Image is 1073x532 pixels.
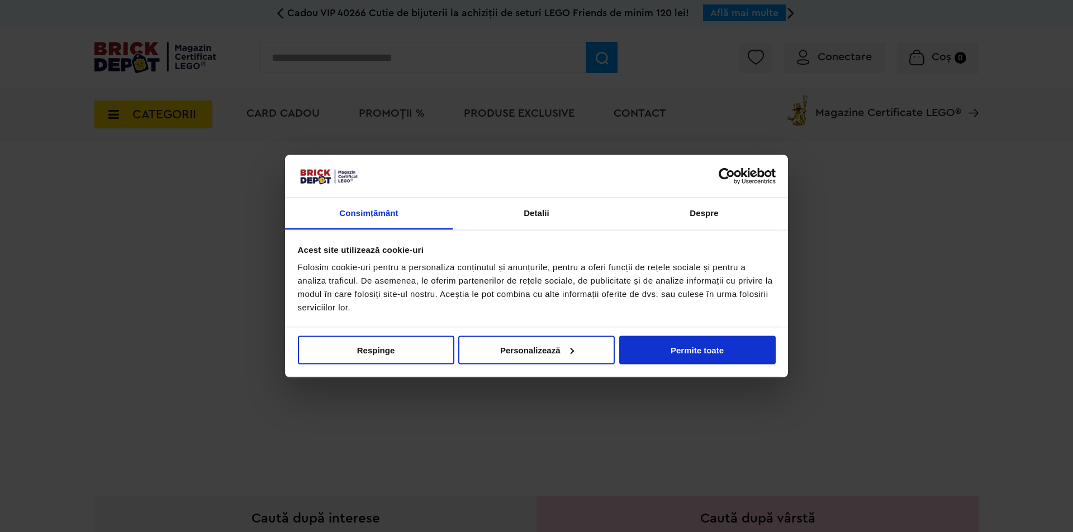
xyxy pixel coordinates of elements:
div: Acest site utilizează cookie-uri [298,243,776,256]
a: Despre [620,198,788,230]
button: Permite toate [619,336,776,364]
a: Consimțământ [285,198,453,230]
button: Respinge [298,336,454,364]
img: siglă [298,167,359,185]
a: Usercentrics Cookiebot - opens in a new window [678,167,776,184]
a: Detalii [453,198,620,230]
button: Personalizează [458,336,615,364]
div: Folosim cookie-uri pentru a personaliza conținutul și anunțurile, pentru a oferi funcții de rețel... [298,261,776,314]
